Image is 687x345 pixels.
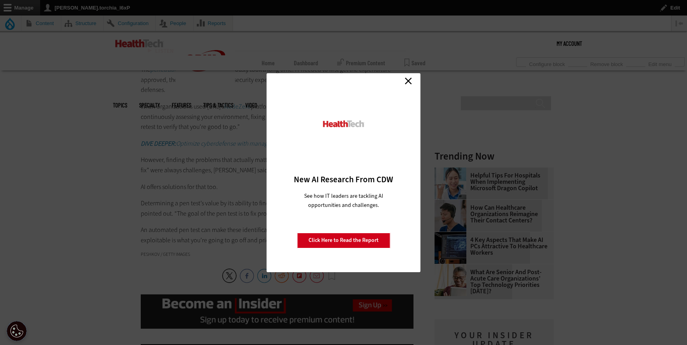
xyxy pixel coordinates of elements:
[297,233,390,248] a: Click Here to Read the Report
[295,191,393,210] p: See how IT leaders are tackling AI opportunities and challenges.
[7,321,27,341] div: Cookie Settings
[322,120,365,128] img: HealthTech_0_0.png
[281,174,407,185] h3: New AI Research From CDW
[7,321,27,341] button: Open Preferences
[402,75,414,87] a: Close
